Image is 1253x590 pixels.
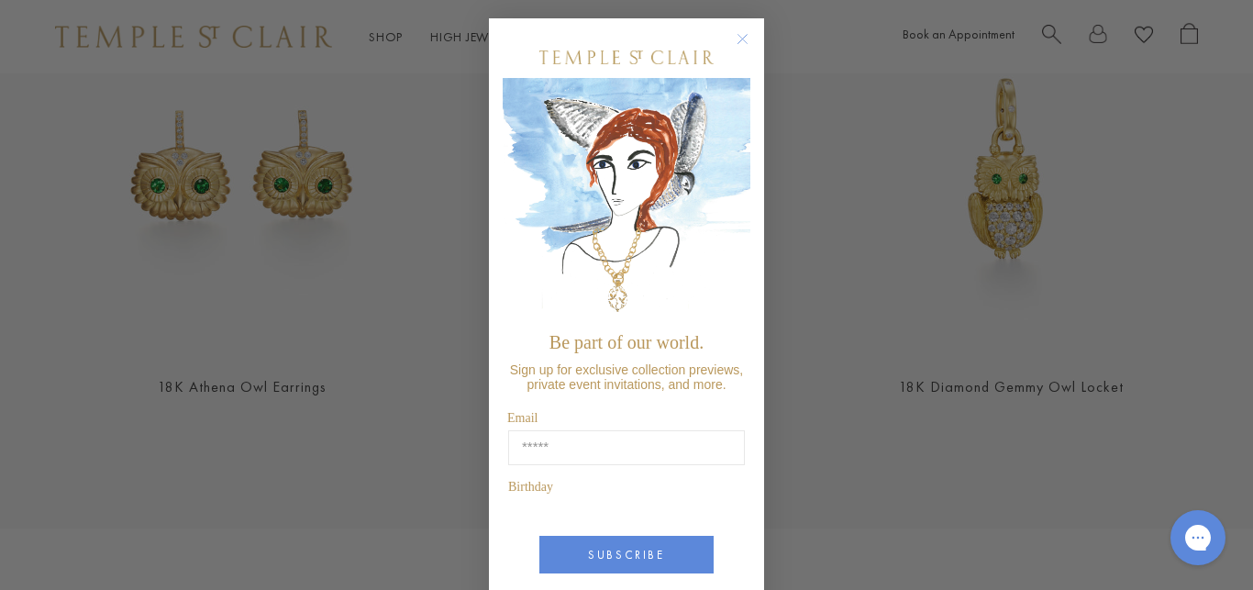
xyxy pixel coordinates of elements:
input: Email [508,430,745,465]
span: Sign up for exclusive collection previews, private event invitations, and more. [510,362,743,392]
img: Temple St. Clair [539,50,714,64]
img: c4a9eb12-d91a-4d4a-8ee0-386386f4f338.jpeg [503,78,750,323]
span: Be part of our world. [549,332,704,352]
button: Close dialog [740,37,763,60]
span: Email [507,411,538,425]
iframe: Gorgias live chat messenger [1161,504,1235,572]
span: Birthday [508,480,553,494]
button: SUBSCRIBE [539,536,714,573]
